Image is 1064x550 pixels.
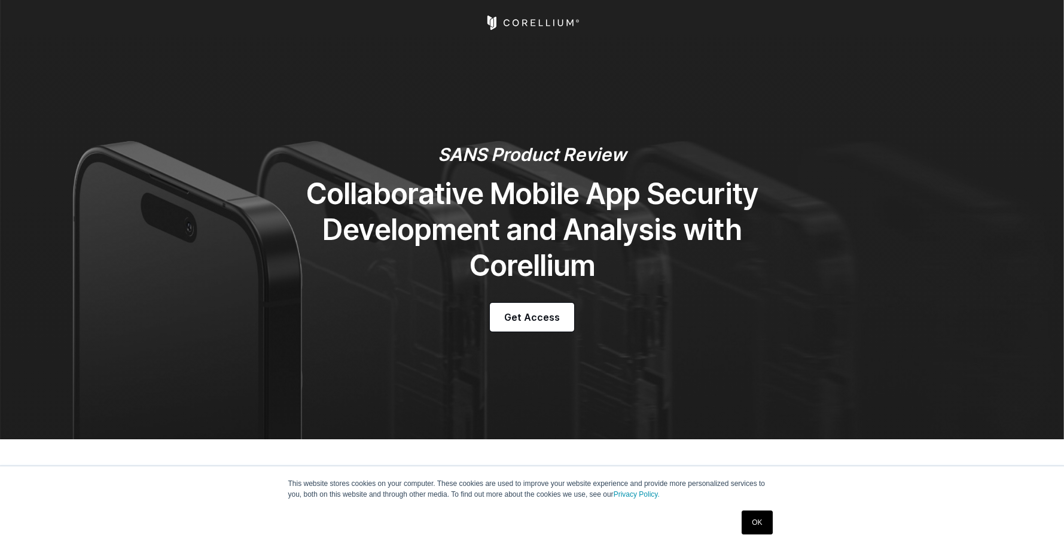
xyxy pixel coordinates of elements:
a: OK [742,511,772,534]
h1: Collaborative Mobile App Security Development and Analysis with Corellium [263,176,801,284]
a: Corellium Home [484,16,580,30]
p: This website stores cookies on your computer. These cookies are used to improve your website expe... [288,478,776,500]
a: Get Access [490,303,574,332]
em: SANS Product Review [438,144,626,165]
span: Get Access [504,310,560,324]
a: Privacy Policy. [614,490,660,499]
